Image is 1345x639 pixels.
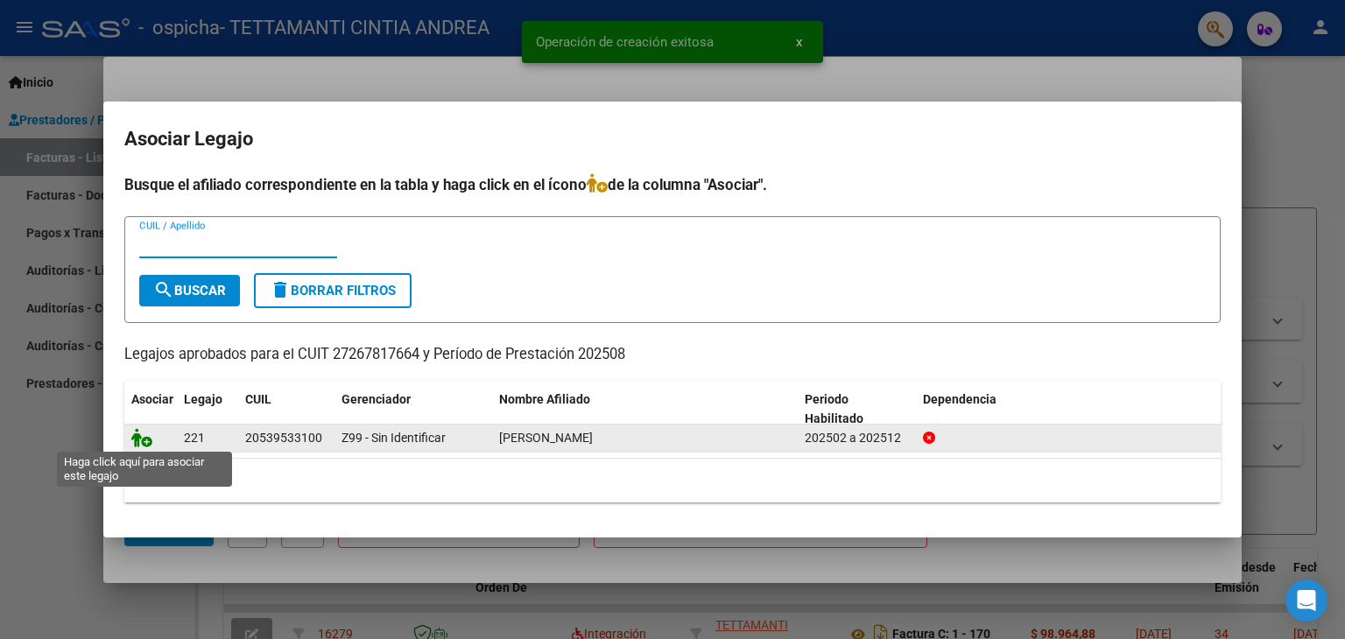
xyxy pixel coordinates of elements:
datatable-header-cell: CUIL [238,381,334,439]
div: 20539533100 [245,428,322,448]
button: Borrar Filtros [254,273,412,308]
mat-icon: delete [270,279,291,300]
span: Nombre Afiliado [499,392,590,406]
span: Dependencia [923,392,996,406]
button: Buscar [139,275,240,306]
h4: Busque el afiliado correspondiente en la tabla y haga click en el ícono de la columna "Asociar". [124,173,1221,196]
span: Asociar [131,392,173,406]
span: Borrar Filtros [270,283,396,298]
p: Legajos aprobados para el CUIT 27267817664 y Período de Prestación 202508 [124,344,1221,366]
span: BAIGORRI THIAGO URIEL [499,431,593,445]
span: Legajo [184,392,222,406]
div: 202502 a 202512 [805,428,909,448]
datatable-header-cell: Gerenciador [334,381,492,439]
datatable-header-cell: Legajo [177,381,238,439]
mat-icon: search [153,279,174,300]
datatable-header-cell: Asociar [124,381,177,439]
span: CUIL [245,392,271,406]
h2: Asociar Legajo [124,123,1221,156]
datatable-header-cell: Periodo Habilitado [798,381,916,439]
span: Periodo Habilitado [805,392,863,426]
span: 221 [184,431,205,445]
div: 1 registros [124,459,1221,502]
datatable-header-cell: Nombre Afiliado [492,381,798,439]
div: Open Intercom Messenger [1285,579,1327,621]
span: Gerenciador [342,392,411,406]
span: Buscar [153,283,226,298]
span: Z99 - Sin Identificar [342,431,446,445]
datatable-header-cell: Dependencia [916,381,1222,439]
